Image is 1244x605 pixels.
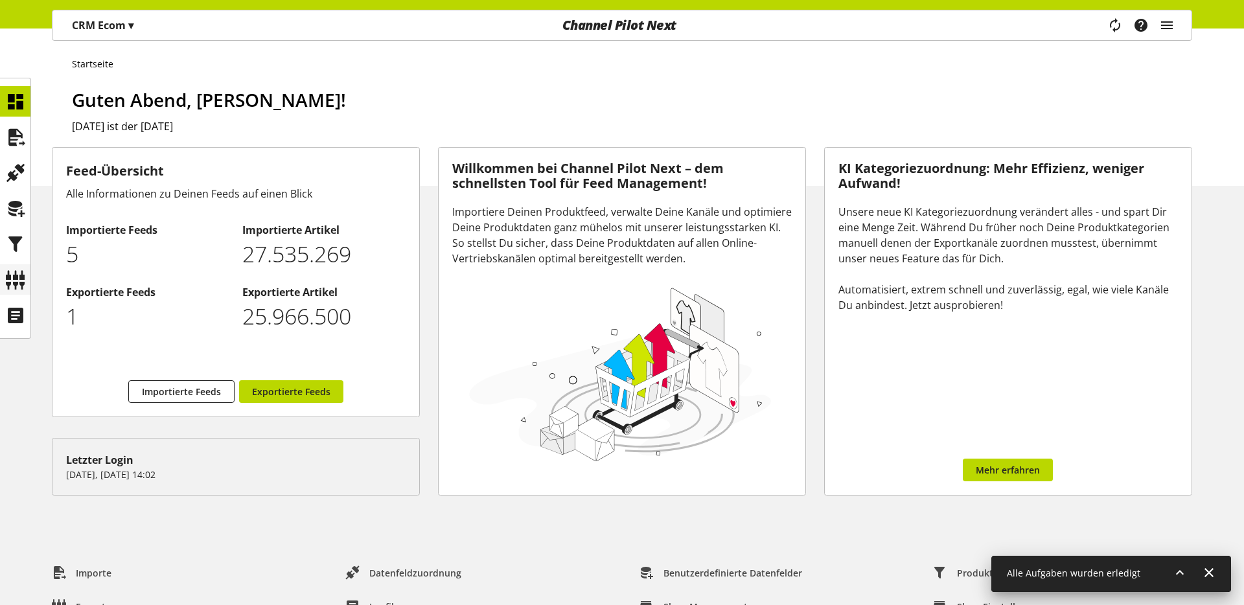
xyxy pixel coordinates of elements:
[66,222,229,238] h2: Importierte Feeds
[369,566,461,580] span: Datenfeldzuordnung
[128,380,235,403] a: Importierte Feeds
[242,222,405,238] h2: Importierte Artikel
[957,566,1015,580] span: Produktfilter
[452,161,792,190] h3: Willkommen bei Channel Pilot Next – dem schnellsten Tool für Feed Management!
[838,161,1178,190] h3: KI Kategoriezuordnung: Mehr Effizienz, weniger Aufwand!
[66,161,406,181] h3: Feed-Übersicht
[52,10,1192,41] nav: main navigation
[66,284,229,300] h2: Exportierte Feeds
[66,452,406,468] div: Letzter Login
[242,300,405,333] p: 25966500
[976,463,1040,477] span: Mehr erfahren
[242,238,405,271] p: 27535269
[242,284,405,300] h2: Exportierte Artikel
[663,566,802,580] span: Benutzerdefinierte Datenfelder
[66,238,229,271] p: 5
[66,186,406,201] div: Alle Informationen zu Deinen Feeds auf einen Blick
[923,561,1025,584] a: Produktfilter
[465,282,776,465] img: 78e1b9dcff1e8392d83655fcfc870417.svg
[72,17,133,33] p: CRM Ecom
[252,385,330,398] span: Exportierte Feeds
[838,204,1178,313] div: Unsere neue KI Kategoriezuordnung verändert alles - und spart Dir eine Menge Zeit. Während Du frü...
[76,566,111,580] span: Importe
[66,300,229,333] p: 1
[66,468,406,481] p: [DATE], [DATE] 14:02
[963,459,1053,481] a: Mehr erfahren
[128,18,133,32] span: ▾
[452,204,792,266] div: Importiere Deinen Produktfeed, verwalte Deine Kanäle und optimiere Deine Produktdaten ganz mühelo...
[335,561,472,584] a: Datenfeldzuordnung
[142,385,221,398] span: Importierte Feeds
[1007,567,1140,579] span: Alle Aufgaben wurden erledigt
[72,119,1192,134] h2: [DATE] ist der [DATE]
[72,87,346,112] span: Guten Abend, [PERSON_NAME]!
[629,561,812,584] a: Benutzerdefinierte Datenfelder
[239,380,343,403] a: Exportierte Feeds
[41,561,122,584] a: Importe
